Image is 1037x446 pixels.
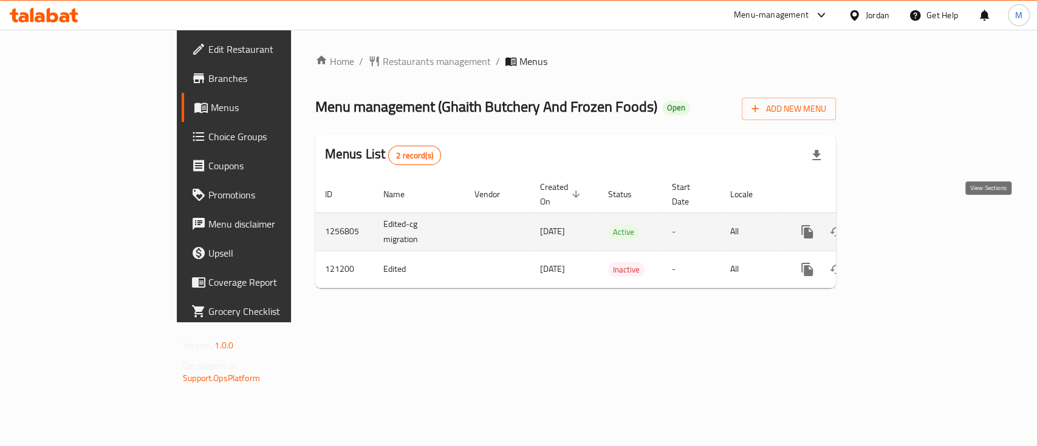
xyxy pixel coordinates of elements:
span: Start Date [672,180,706,209]
th: Actions [783,176,919,213]
a: Edit Restaurant [182,35,350,64]
a: Grocery Checklist [182,297,350,326]
a: Restaurants management [368,54,491,69]
button: more [793,255,822,284]
span: 2 record(s) [389,150,440,161]
span: Upsell [208,246,340,260]
span: ID [325,187,348,201]
span: 1.0.0 [214,337,233,353]
span: Coupons [208,158,340,173]
td: Edited [374,251,465,288]
td: All [720,251,783,288]
div: Menu-management [734,8,809,22]
span: Name [383,187,420,201]
span: Active [608,225,639,239]
div: Export file [802,141,831,170]
a: Menus [182,93,350,122]
div: Jordan [866,8,889,22]
span: Restaurants management [383,54,491,69]
a: Branches [182,64,350,93]
span: Created On [540,180,584,209]
a: Coverage Report [182,268,350,297]
a: Support.OpsPlatform [183,370,260,386]
td: Edited-cg migration [374,212,465,251]
td: - [662,212,720,251]
span: Get support on: [183,358,239,374]
a: Choice Groups [182,122,350,151]
h2: Menus List [325,145,441,165]
span: Edit Restaurant [208,42,340,56]
span: Status [608,187,648,201]
span: M [1015,8,1022,22]
span: Add New Menu [751,101,826,117]
span: Menu management ( Ghaith Butchery And Frozen Foods ) [315,93,657,120]
span: [DATE] [540,223,565,239]
span: Branches [208,71,340,86]
span: Inactive [608,263,645,277]
a: Coupons [182,151,350,180]
td: - [662,251,720,288]
span: Vendor [474,187,516,201]
button: Add New Menu [742,98,836,120]
span: Grocery Checklist [208,304,340,319]
button: Change Status [822,255,851,284]
span: Choice Groups [208,129,340,144]
li: / [496,54,500,69]
span: Locale [730,187,768,201]
span: Open [662,103,690,113]
span: Promotions [208,188,340,202]
span: Coverage Report [208,275,340,289]
td: All [720,212,783,251]
span: Version: [183,337,213,353]
a: Menu disclaimer [182,209,350,238]
table: enhanced table [315,176,919,288]
li: / [359,54,363,69]
nav: breadcrumb [315,54,836,69]
div: Inactive [608,262,645,277]
span: [DATE] [540,261,565,277]
button: more [793,217,822,246]
div: Open [662,101,690,115]
span: Menus [519,54,547,69]
span: Menus [211,100,340,115]
a: Upsell [182,238,350,268]
a: Promotions [182,180,350,209]
div: Total records count [388,146,441,165]
span: Menu disclaimer [208,217,340,231]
